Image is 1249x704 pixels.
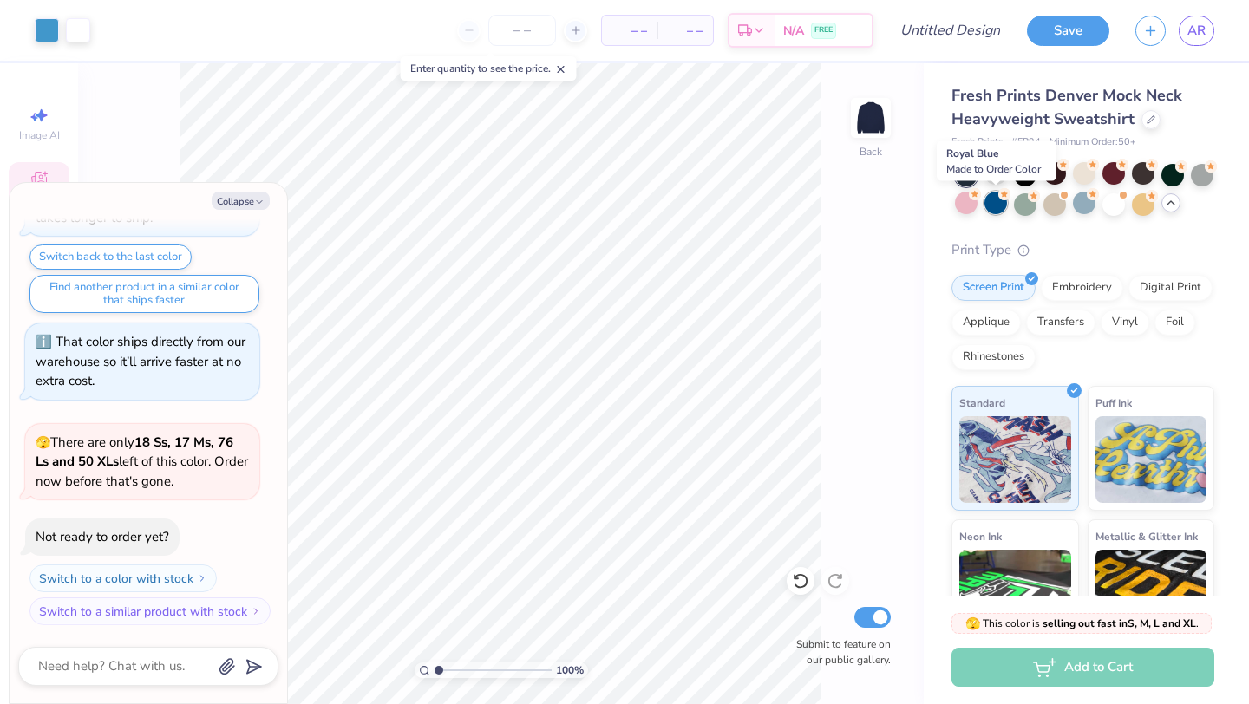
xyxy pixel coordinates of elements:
[951,240,1214,260] div: Print Type
[783,22,804,40] span: N/A
[1128,275,1213,301] div: Digital Print
[36,433,248,490] span: There are only left of this color. Order now before that's gone.
[1043,616,1196,630] strong: selling out fast in S, M, L and XL
[1041,275,1123,301] div: Embroidery
[19,128,60,142] span: Image AI
[251,606,261,616] img: Switch to a similar product with stock
[36,189,238,226] div: That color is made to order so it takes longer to ship.
[29,597,271,625] button: Switch to a similar product with stock
[959,550,1071,636] img: Neon Ink
[886,13,1014,48] input: Untitled Design
[1179,16,1214,46] a: AR
[36,433,233,471] strong: 18 Ss, 17 Ms, 76 Ls and 50 XLs
[1101,310,1149,336] div: Vinyl
[946,162,1041,176] span: Made to Order Color
[612,22,647,40] span: – –
[36,434,50,451] span: 🫣
[556,662,584,678] span: 100 %
[959,394,1005,412] span: Standard
[959,416,1071,503] img: Standard
[965,616,980,632] span: 🫣
[29,244,192,270] button: Switch back to the last color
[937,141,1056,181] div: Royal Blue
[860,144,882,160] div: Back
[965,616,1199,631] span: This color is .
[668,22,703,40] span: – –
[951,275,1036,301] div: Screen Print
[951,85,1182,129] span: Fresh Prints Denver Mock Neck Heavyweight Sweatshirt
[853,101,888,135] img: Back
[197,573,207,583] img: Switch to a color with stock
[959,527,1002,545] span: Neon Ink
[401,56,577,81] div: Enter quantity to see the price.
[951,310,1021,336] div: Applique
[488,15,556,46] input: – –
[1095,416,1207,503] img: Puff Ink
[29,275,259,313] button: Find another product in a similar color that ships faster
[951,344,1036,370] div: Rhinestones
[1026,310,1095,336] div: Transfers
[212,192,270,210] button: Collapse
[29,564,217,592] button: Switch to a color with stock
[814,24,833,36] span: FREE
[1187,21,1206,41] span: AR
[787,636,891,668] label: Submit to feature on our public gallery.
[1154,310,1195,336] div: Foil
[36,333,245,389] div: That color ships directly from our warehouse so it’ll arrive faster at no extra cost.
[1027,16,1109,46] button: Save
[1095,550,1207,636] img: Metallic & Glitter Ink
[36,528,169,545] div: Not ready to order yet?
[1095,527,1198,545] span: Metallic & Glitter Ink
[1095,394,1132,412] span: Puff Ink
[1050,135,1136,150] span: Minimum Order: 50 +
